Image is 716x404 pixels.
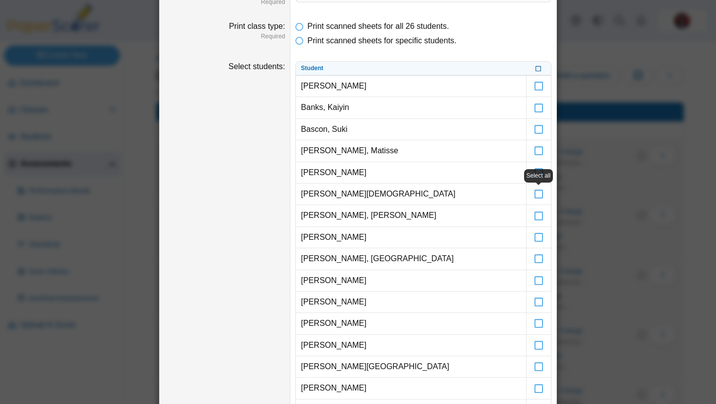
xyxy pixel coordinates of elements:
td: [PERSON_NAME] [296,292,526,313]
span: Print scanned sheets for all 26 students. [307,22,449,30]
dfn: Required [165,32,285,41]
td: Banks, Kaiyin [296,97,526,118]
td: [PERSON_NAME], [PERSON_NAME] [296,205,526,226]
td: [PERSON_NAME] [296,76,526,97]
td: [PERSON_NAME] [296,227,526,248]
td: [PERSON_NAME] [296,270,526,292]
span: Print scanned sheets for specific students. [307,36,456,45]
label: Print class type [229,22,285,30]
th: Student [296,62,526,76]
td: [PERSON_NAME], [GEOGRAPHIC_DATA] [296,248,526,270]
div: Select all [524,169,553,183]
label: Select students [228,62,285,71]
td: [PERSON_NAME], Matisse [296,140,526,162]
td: Bascon, Suki [296,119,526,140]
td: [PERSON_NAME][DEMOGRAPHIC_DATA] [296,184,526,205]
td: [PERSON_NAME][GEOGRAPHIC_DATA] [296,356,526,378]
td: [PERSON_NAME] [296,162,526,184]
td: [PERSON_NAME] [296,313,526,334]
td: [PERSON_NAME] [296,335,526,356]
td: [PERSON_NAME] [296,378,526,399]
